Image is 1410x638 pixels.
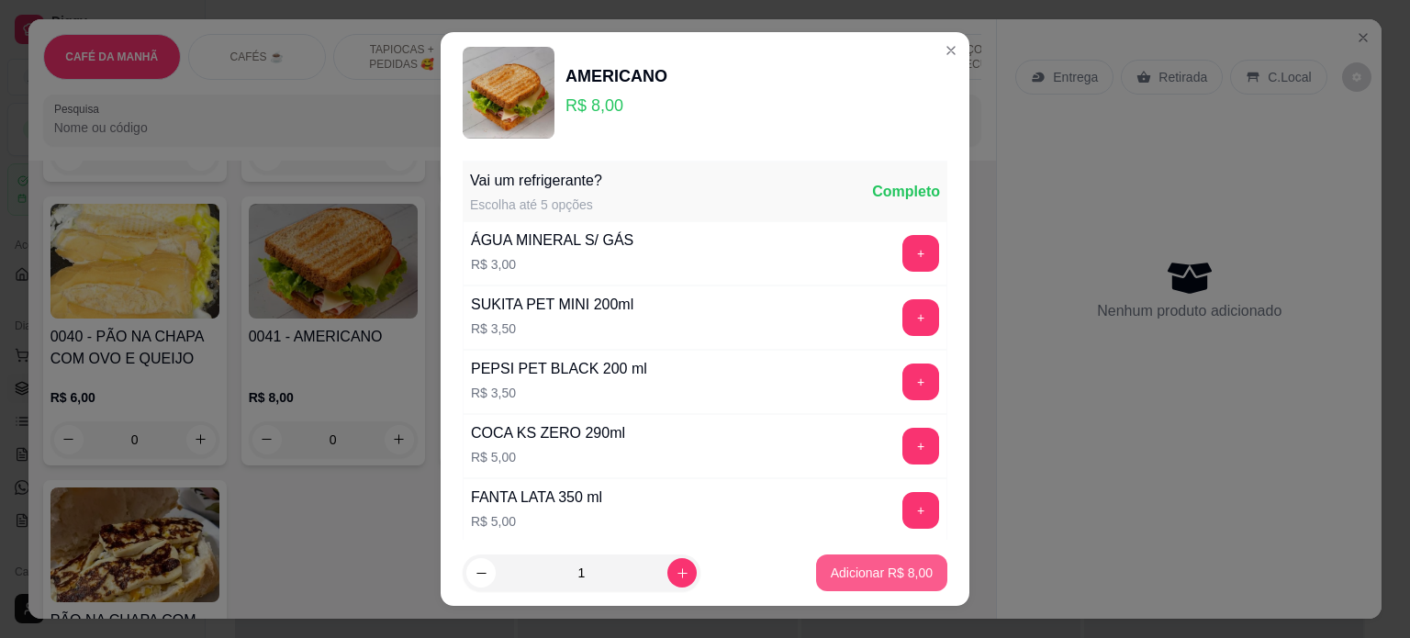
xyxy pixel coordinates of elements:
button: add [902,364,939,400]
button: add [902,235,939,272]
img: product-image [463,47,554,139]
p: R$ 5,00 [471,448,625,466]
p: R$ 3,50 [471,319,633,338]
div: COCA KS ZERO 290ml [471,422,625,444]
p: R$ 5,00 [471,512,602,531]
button: Close [936,36,966,65]
p: R$ 8,00 [565,93,667,118]
div: Completo [872,181,940,203]
div: Escolha até 5 opções [470,196,602,214]
div: AMERICANO [565,63,667,89]
button: add [902,492,939,529]
p: R$ 3,50 [471,384,647,402]
div: PEPSI PET BLACK 200 ml [471,358,647,380]
button: add [902,299,939,336]
p: R$ 3,00 [471,255,633,274]
button: increase-product-quantity [667,558,697,588]
p: Adicionar R$ 8,00 [831,564,933,582]
div: ÁGUA MINERAL S/ GÁS [471,229,633,252]
button: decrease-product-quantity [466,558,496,588]
div: SUKITA PET MINI 200ml [471,294,633,316]
div: Vai um refrigerante? [470,170,602,192]
div: FANTA LATA 350 ml [471,487,602,509]
button: Adicionar R$ 8,00 [816,554,947,591]
button: add [902,428,939,465]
